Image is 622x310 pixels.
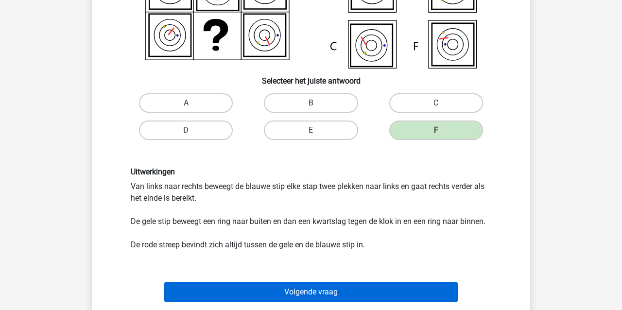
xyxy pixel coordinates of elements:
label: A [139,93,233,113]
label: E [264,121,358,140]
label: D [139,121,233,140]
button: Volgende vraag [164,282,458,302]
div: Van links naar rechts beweegt de blauwe stip elke stap twee plekken naar links en gaat rechts ver... [123,167,499,250]
label: B [264,93,358,113]
h6: Selecteer het juiste antwoord [107,69,515,86]
label: C [389,93,483,113]
h6: Uitwerkingen [131,167,491,176]
label: F [389,121,483,140]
